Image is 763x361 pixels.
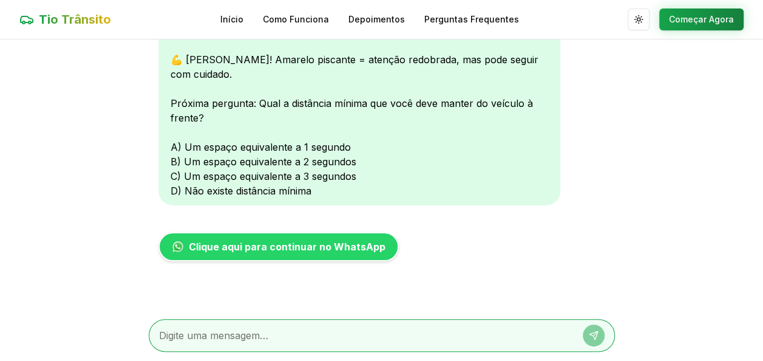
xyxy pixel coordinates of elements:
[189,239,385,254] span: Clique aqui para continuar no WhatsApp
[348,13,405,26] a: Depoimentos
[158,232,399,261] a: Clique aqui para continuar no WhatsApp
[220,13,243,26] a: Início
[263,13,329,26] a: Como Funciona
[424,13,519,26] a: Perguntas Frequentes
[19,11,111,28] a: Tio Trânsito
[158,16,560,205] div: Muito bem! 🎯 💪 [PERSON_NAME]! Amarelo piscante = atenção redobrada, mas pode seguir com cuidado. ...
[39,11,111,28] span: Tio Trânsito
[659,9,744,30] button: Começar Agora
